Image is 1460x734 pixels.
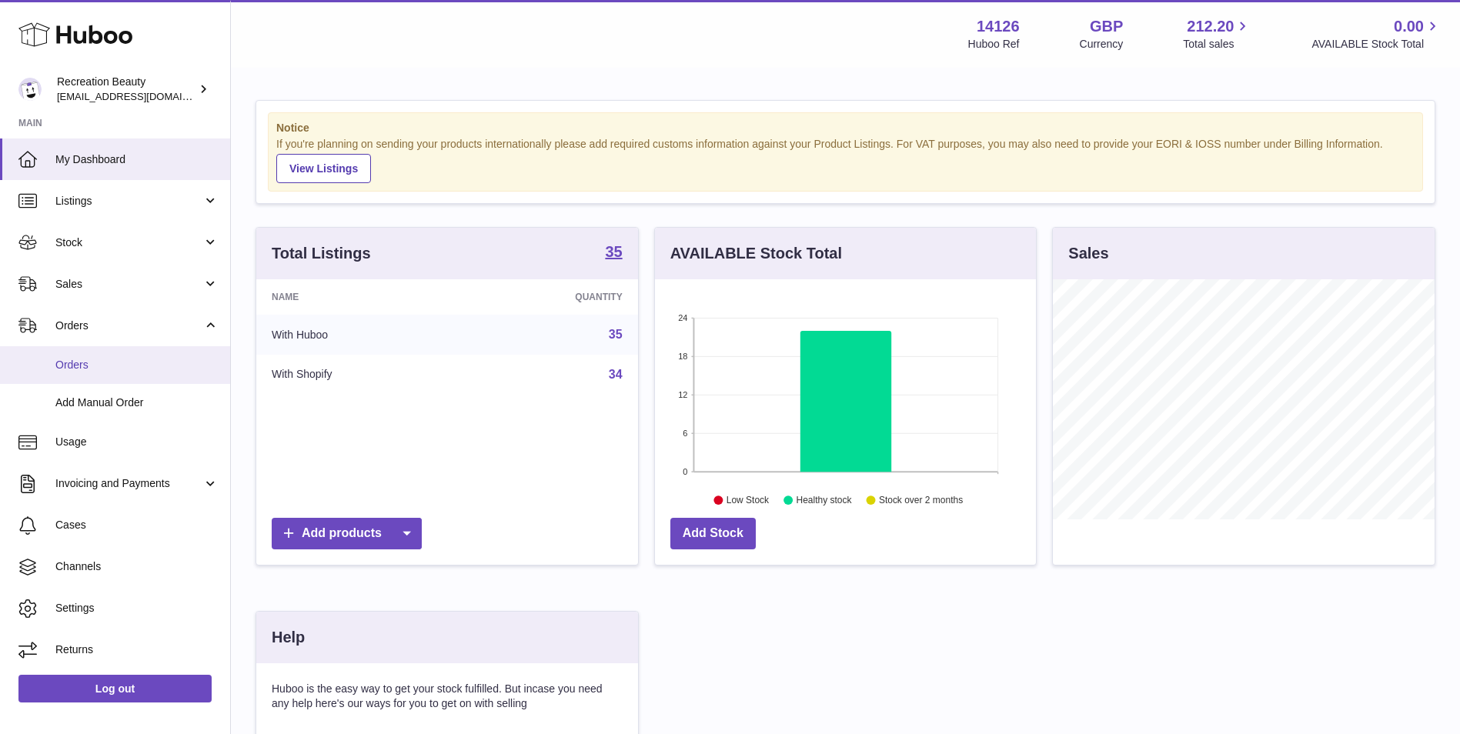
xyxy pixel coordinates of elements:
[1187,16,1234,37] span: 212.20
[678,352,687,361] text: 18
[55,152,219,167] span: My Dashboard
[55,358,219,372] span: Orders
[55,194,202,209] span: Listings
[272,518,422,549] a: Add products
[683,429,687,438] text: 6
[879,495,963,505] text: Stock over 2 months
[670,518,756,549] a: Add Stock
[272,243,371,264] h3: Total Listings
[678,390,687,399] text: 12
[1394,16,1424,37] span: 0.00
[272,627,305,648] h3: Help
[968,37,1020,52] div: Huboo Ref
[670,243,842,264] h3: AVAILABLE Stock Total
[1183,37,1251,52] span: Total sales
[462,279,637,315] th: Quantity
[796,495,852,505] text: Healthy stock
[55,435,219,449] span: Usage
[683,467,687,476] text: 0
[1183,16,1251,52] a: 212.20 Total sales
[55,642,219,657] span: Returns
[55,319,202,333] span: Orders
[605,244,622,262] a: 35
[55,518,219,532] span: Cases
[1311,37,1442,52] span: AVAILABLE Stock Total
[55,476,202,491] span: Invoicing and Payments
[55,395,219,410] span: Add Manual Order
[977,16,1020,37] strong: 14126
[609,368,623,381] a: 34
[18,78,42,101] img: customercare@recreationbeauty.com
[57,90,226,102] span: [EMAIL_ADDRESS][DOMAIN_NAME]
[272,682,623,711] p: Huboo is the easy way to get your stock fulfilled. But incase you need any help here's our ways f...
[276,154,371,183] a: View Listings
[55,559,219,574] span: Channels
[55,601,219,616] span: Settings
[256,355,462,395] td: With Shopify
[256,279,462,315] th: Name
[57,75,195,104] div: Recreation Beauty
[1080,37,1124,52] div: Currency
[276,137,1415,183] div: If you're planning on sending your products internationally please add required customs informati...
[55,277,202,292] span: Sales
[1311,16,1442,52] a: 0.00 AVAILABLE Stock Total
[605,244,622,259] strong: 35
[678,313,687,322] text: 24
[55,235,202,250] span: Stock
[256,315,462,355] td: With Huboo
[276,121,1415,135] strong: Notice
[18,675,212,702] a: Log out
[1068,243,1108,264] h3: Sales
[609,328,623,341] a: 35
[727,495,770,505] text: Low Stock
[1090,16,1123,37] strong: GBP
